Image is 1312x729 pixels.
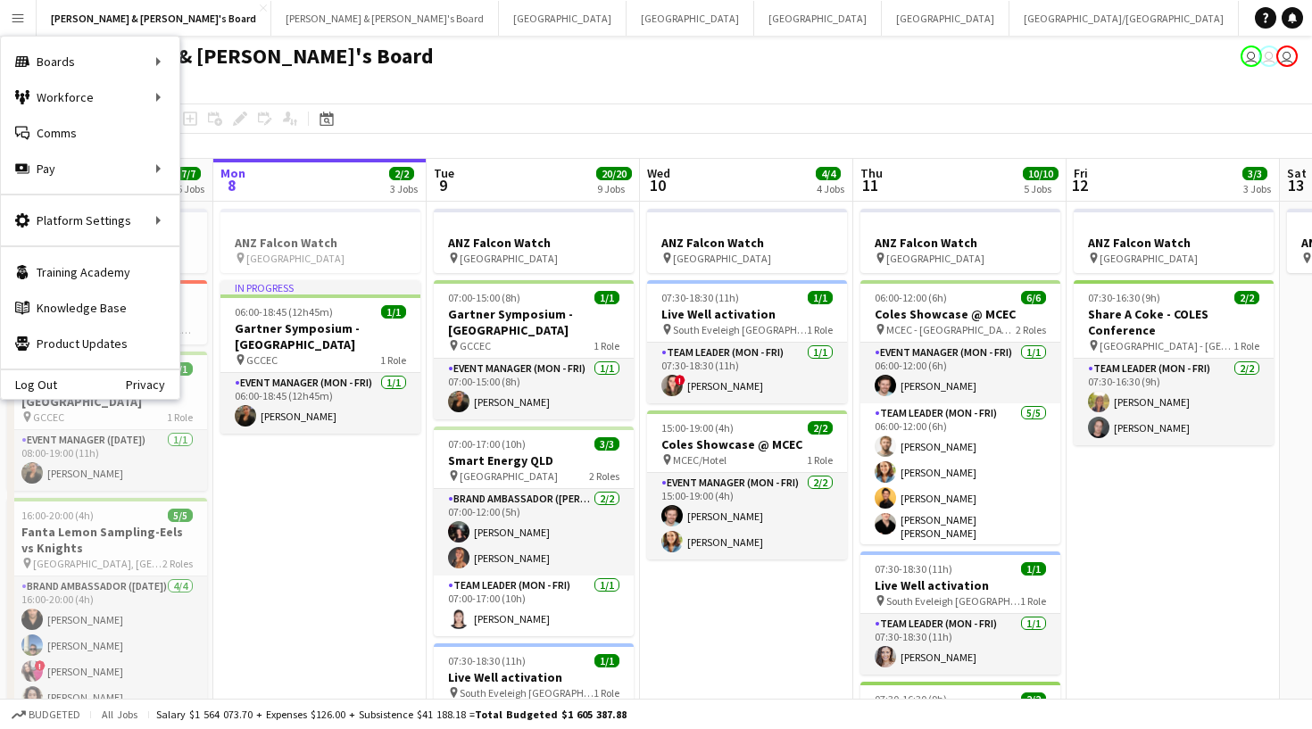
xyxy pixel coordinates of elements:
[860,280,1060,544] app-job-card: 06:00-12:00 (6h)6/6Coles Showcase @ MCEC MCEC - [GEOGRAPHIC_DATA]2 RolesEvent Manager (Mon - Fri)...
[434,489,634,576] app-card-role: Brand Ambassador ([PERSON_NAME])2/207:00-12:00 (5h)[PERSON_NAME][PERSON_NAME]
[1100,252,1198,265] span: [GEOGRAPHIC_DATA]
[381,305,406,319] span: 1/1
[594,654,619,667] span: 1/1
[14,43,434,70] h1: [PERSON_NAME] & [PERSON_NAME]'s Board
[35,660,46,671] span: !
[754,1,882,36] button: [GEOGRAPHIC_DATA]
[597,182,631,195] div: 9 Jobs
[860,306,1060,322] h3: Coles Showcase @ MCEC
[1,79,179,115] div: Workforce
[1074,359,1274,445] app-card-role: Team Leader (Mon - Fri)2/207:30-16:30 (9h)[PERSON_NAME][PERSON_NAME]
[807,323,833,336] span: 1 Role
[1074,209,1274,273] app-job-card: ANZ Falcon Watch [GEOGRAPHIC_DATA]
[380,353,406,367] span: 1 Role
[1074,165,1088,181] span: Fri
[220,280,420,294] div: In progress
[167,410,193,424] span: 1 Role
[1071,175,1088,195] span: 12
[647,473,847,559] app-card-role: Event Manager (Mon - Fri)2/215:00-19:00 (4h)[PERSON_NAME][PERSON_NAME]
[594,339,619,352] span: 1 Role
[647,410,847,559] app-job-card: 15:00-19:00 (4h)2/2Coles Showcase @ MCEC MCEC/Hotel1 RoleEvent Manager (Mon - Fri)2/215:00-19:00 ...
[807,453,833,467] span: 1 Role
[21,509,94,522] span: 16:00-20:00 (4h)
[858,175,883,195] span: 11
[7,352,207,491] app-job-card: 08:00-19:00 (11h)1/1Gartner Symposium - [GEOGRAPHIC_DATA] GCCEC1 RoleEvent Manager ([DATE])1/108:...
[235,305,333,319] span: 06:00-18:45 (12h45m)
[448,437,526,451] span: 07:00-17:00 (10h)
[1,115,179,151] a: Comms
[177,182,204,195] div: 5 Jobs
[647,436,847,452] h3: Coles Showcase @ MCEC
[661,421,734,435] span: 15:00-19:00 (4h)
[126,377,179,392] a: Privacy
[817,182,844,195] div: 4 Jobs
[7,576,207,715] app-card-role: Brand Ambassador ([DATE])4/416:00-20:00 (4h)[PERSON_NAME][PERSON_NAME]![PERSON_NAME][PERSON_NAME]
[860,577,1060,593] h3: Live Well activation
[220,235,420,251] h3: ANZ Falcon Watch
[647,343,847,403] app-card-role: Team Leader (Mon - Fri)1/107:30-18:30 (11h)![PERSON_NAME]
[1088,291,1160,304] span: 07:30-16:30 (9h)
[460,339,491,352] span: GCCEC
[434,209,634,273] app-job-card: ANZ Falcon Watch [GEOGRAPHIC_DATA]
[98,708,141,721] span: All jobs
[220,165,245,181] span: Mon
[647,165,670,181] span: Wed
[875,291,947,304] span: 06:00-12:00 (6h)
[434,427,634,636] div: 07:00-17:00 (10h)3/3Smart Energy QLD [GEOGRAPHIC_DATA]2 RolesBrand Ambassador ([PERSON_NAME])2/20...
[434,280,634,419] div: 07:00-15:00 (8h)1/1Gartner Symposium - [GEOGRAPHIC_DATA] GCCEC1 RoleEvent Manager (Mon - Fri)1/10...
[1284,175,1307,195] span: 13
[594,291,619,304] span: 1/1
[647,209,847,273] app-job-card: ANZ Falcon Watch [GEOGRAPHIC_DATA]
[1276,46,1298,67] app-user-avatar: James Millard
[647,306,847,322] h3: Live Well activation
[220,209,420,273] app-job-card: ANZ Falcon Watch [GEOGRAPHIC_DATA]
[808,291,833,304] span: 1/1
[220,320,420,352] h3: Gartner Symposium - [GEOGRAPHIC_DATA]
[816,167,841,180] span: 4/4
[434,669,634,685] h3: Live Well activation
[1021,291,1046,304] span: 6/6
[168,509,193,522] span: 5/5
[434,235,634,251] h3: ANZ Falcon Watch
[875,562,952,576] span: 07:30-18:30 (11h)
[1,377,57,392] a: Log Out
[647,235,847,251] h3: ANZ Falcon Watch
[218,175,245,195] span: 8
[37,1,271,36] button: [PERSON_NAME] & [PERSON_NAME]'s Board
[9,705,83,725] button: Budgeted
[1,326,179,361] a: Product Updates
[1243,182,1271,195] div: 3 Jobs
[33,410,64,424] span: GCCEC
[448,291,520,304] span: 07:00-15:00 (8h)
[882,1,1009,36] button: [GEOGRAPHIC_DATA]
[1074,280,1274,445] div: 07:30-16:30 (9h)2/2Share A Coke - COLES Conference [GEOGRAPHIC_DATA] - [GEOGRAPHIC_DATA]1 RoleTea...
[860,614,1060,675] app-card-role: Team Leader (Mon - Fri)1/107:30-18:30 (11h)[PERSON_NAME]
[886,594,1020,608] span: South Eveleigh [GEOGRAPHIC_DATA]
[475,708,627,721] span: Total Budgeted $1 605 387.88
[647,280,847,403] app-job-card: 07:30-18:30 (11h)1/1Live Well activation South Eveleigh [GEOGRAPHIC_DATA]1 RoleTeam Leader (Mon -...
[1241,46,1262,67] app-user-avatar: Jenny Tu
[1100,339,1233,352] span: [GEOGRAPHIC_DATA] - [GEOGRAPHIC_DATA]
[434,452,634,468] h3: Smart Energy QLD
[434,359,634,419] app-card-role: Event Manager (Mon - Fri)1/107:00-15:00 (8h)[PERSON_NAME]
[1020,594,1046,608] span: 1 Role
[860,209,1060,273] app-job-card: ANZ Falcon Watch [GEOGRAPHIC_DATA]
[1009,1,1239,36] button: [GEOGRAPHIC_DATA]/[GEOGRAPHIC_DATA]
[29,708,80,721] span: Budgeted
[246,353,278,367] span: GCCEC
[1074,306,1274,338] h3: Share A Coke - COLES Conference
[661,291,739,304] span: 07:30-18:30 (11h)
[1287,165,1307,181] span: Sat
[499,1,627,36] button: [GEOGRAPHIC_DATA]
[1233,339,1259,352] span: 1 Role
[673,453,727,467] span: MCEC/Hotel
[886,252,984,265] span: [GEOGRAPHIC_DATA]
[7,524,207,556] h3: Fanta Lemon Sampling-Eels vs Knights
[162,557,193,570] span: 2 Roles
[589,469,619,483] span: 2 Roles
